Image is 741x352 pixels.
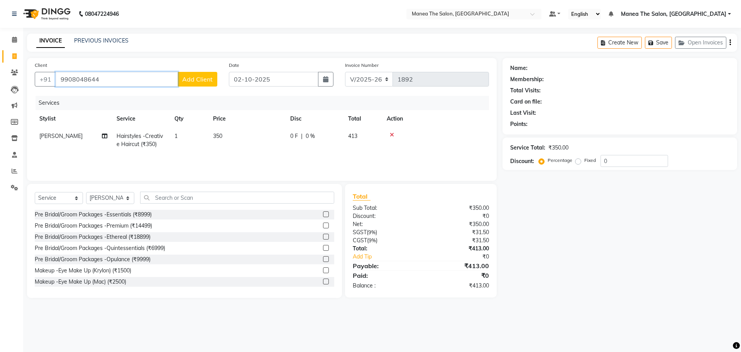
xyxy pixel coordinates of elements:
[621,10,726,18] span: Manea The Salon, [GEOGRAPHIC_DATA]
[347,236,421,245] div: ( )
[208,110,286,128] th: Price
[85,3,119,25] b: 08047224946
[421,282,494,290] div: ₹413.00
[213,133,222,139] span: 350
[35,211,152,219] div: Pre Bridal/Groom Packages -Essentials (₹8999)
[510,157,534,165] div: Discount:
[353,237,367,244] span: CGST
[35,222,152,230] div: Pre Bridal/Groom Packages -Premium (₹14499)
[182,75,213,83] span: Add Client
[347,212,421,220] div: Discount:
[548,157,572,164] label: Percentage
[35,62,47,69] label: Client
[421,245,494,253] div: ₹413.00
[510,64,528,72] div: Name:
[39,133,83,139] span: [PERSON_NAME]
[345,62,379,69] label: Invoice Number
[421,261,494,270] div: ₹413.00
[353,192,370,201] span: Total
[347,228,421,236] div: ( )
[510,109,536,117] div: Last Visit:
[178,72,217,87] button: Add Client
[382,110,489,128] th: Action
[548,144,568,152] div: ₹350.00
[20,3,73,25] img: logo
[170,110,208,128] th: Qty
[36,96,495,110] div: Services
[421,236,494,245] div: ₹31.50
[35,233,151,241] div: Pre Bridal/Groom Packages -Ethereal (₹18899)
[421,212,494,220] div: ₹0
[421,204,494,212] div: ₹350.00
[510,87,541,95] div: Total Visits:
[347,245,421,253] div: Total:
[35,244,165,252] div: Pre Bridal/Groom Packages -Quintessentials (₹6999)
[421,220,494,228] div: ₹350.00
[112,110,170,128] th: Service
[347,253,433,261] a: Add Tip
[510,144,545,152] div: Service Total:
[584,157,596,164] label: Fixed
[347,261,421,270] div: Payable:
[290,132,298,140] span: 0 F
[421,271,494,280] div: ₹0
[347,220,421,228] div: Net:
[35,72,56,87] button: +91
[347,282,421,290] div: Balance :
[36,34,65,48] a: INVOICE
[174,133,178,139] span: 1
[421,228,494,236] div: ₹31.50
[74,37,129,44] a: PREVIOUS INVOICES
[347,204,421,212] div: Sub Total:
[348,133,357,139] span: 413
[343,110,382,128] th: Total
[510,98,542,106] div: Card on file:
[301,132,303,140] span: |
[369,237,376,243] span: 9%
[510,75,544,83] div: Membership:
[117,133,163,148] span: Hairstyles -Creative Haircut (₹350)
[306,132,315,140] span: 0 %
[35,278,126,286] div: Makeup -Eye Make Up (Mac) (₹2500)
[286,110,343,128] th: Disc
[353,229,367,236] span: SGST
[229,62,239,69] label: Date
[433,253,494,261] div: ₹0
[35,255,151,264] div: Pre Bridal/Groom Packages -Opulance (₹9999)
[56,72,178,87] input: Search by Name/Mobile/Email/Code
[347,271,421,280] div: Paid:
[35,267,131,275] div: Makeup -Eye Make Up (Krylon) (₹1500)
[140,192,334,204] input: Search or Scan
[645,37,672,49] button: Save
[368,229,376,235] span: 9%
[35,110,112,128] th: Stylist
[597,37,642,49] button: Create New
[675,37,726,49] button: Open Invoices
[510,120,528,128] div: Points:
